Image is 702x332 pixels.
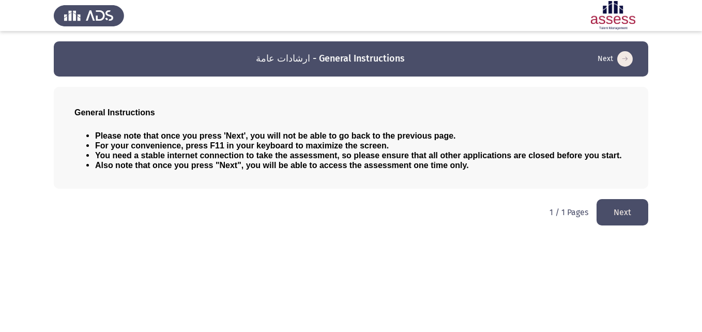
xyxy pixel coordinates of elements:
[54,1,124,30] img: Assess Talent Management logo
[550,207,588,217] p: 1 / 1 Pages
[597,199,648,225] button: load next page
[95,141,389,150] span: For your convenience, press F11 in your keyboard to maximize the screen.
[256,52,405,65] h3: ارشادات عامة - General Instructions
[578,1,648,30] img: Assessment logo of ASSESS Employability - EBI
[74,108,155,117] span: General Instructions
[95,161,469,170] span: Also note that once you press "Next", you will be able to access the assessment one time only.
[594,51,636,67] button: load next page
[95,151,622,160] span: You need a stable internet connection to take the assessment, so please ensure that all other app...
[95,131,456,140] span: Please note that once you press 'Next', you will not be able to go back to the previous page.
